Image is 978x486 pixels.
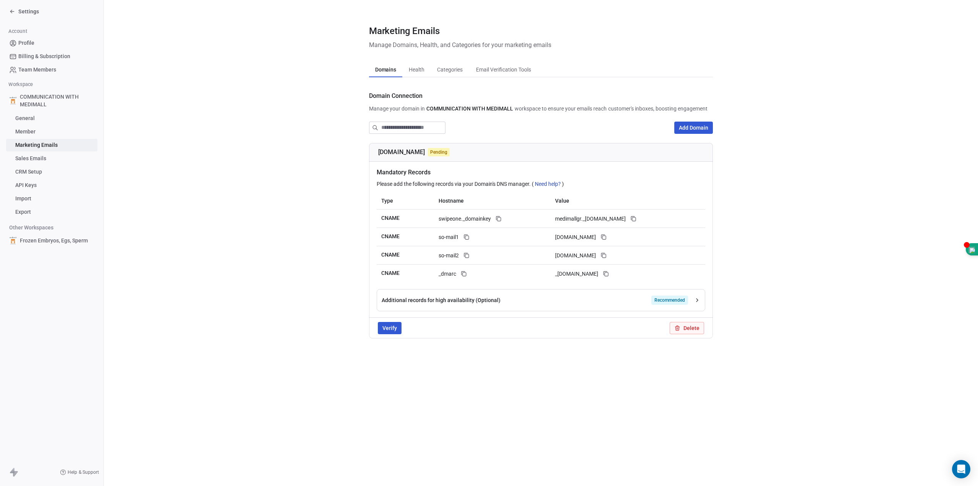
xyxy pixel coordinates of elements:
[381,252,400,258] span: CNAME
[381,233,400,239] span: CNAME
[674,122,713,134] button: Add Domain
[6,37,97,49] a: Profile
[9,97,17,104] img: Medimall%20logo%20(2).1.jpg
[473,64,534,75] span: Email Verification Tools
[15,141,58,149] span: Marketing Emails
[439,215,491,223] span: swipeone._domainkey
[6,50,97,63] a: Billing & Subscription
[369,41,713,50] span: Manage Domains, Health, and Categories for your marketing emails
[377,168,708,177] span: Mandatory Records
[18,52,70,60] span: Billing & Subscription
[6,206,97,218] a: Export
[5,79,36,90] span: Workspace
[15,195,31,203] span: Import
[670,322,704,334] button: Delete
[555,215,626,223] span: medimallgr._domainkey.swipeone.email
[369,25,440,37] span: Marketing Emails
[377,180,708,188] p: Please add the following records via your Domain's DNS manager. ( )
[9,237,17,244] img: Medimall%20logo%20(2).1.jpg
[6,152,97,165] a: Sales Emails
[382,296,700,305] button: Additional records for high availability (Optional)Recommended
[15,208,31,216] span: Export
[406,64,427,75] span: Health
[6,179,97,192] a: API Keys
[18,8,39,15] span: Settings
[535,181,561,187] span: Need help?
[15,114,35,122] span: General
[555,198,569,204] span: Value
[6,192,97,205] a: Import
[6,166,97,178] a: CRM Setup
[555,252,596,260] span: medimallgr2.swipeone.email
[372,64,399,75] span: Domains
[439,198,464,204] span: Hostname
[381,197,429,205] p: Type
[608,105,708,112] span: customer's inboxes, boosting engagement
[18,66,56,74] span: Team Members
[60,469,99,475] a: Help & Support
[20,237,88,244] span: Frozen Embryos, Egs, Sperm
[439,233,459,241] span: so-mail1
[5,26,31,37] span: Account
[6,63,97,76] a: Team Members
[369,91,423,101] span: Domain Connection
[439,270,456,278] span: _dmarc
[555,270,598,278] span: _dmarc.swipeone.email
[952,460,970,478] div: Open Intercom Messenger
[439,252,459,260] span: so-mail2
[381,270,400,276] span: CNAME
[378,322,402,334] button: Verify
[426,105,513,112] span: COMMUNICATION WITH MEDIMALL
[15,154,46,163] span: Sales Emails
[6,139,97,151] a: Marketing Emails
[515,105,607,112] span: workspace to ensure your emails reach
[651,296,688,305] span: Recommended
[6,221,57,234] span: Other Workspaces
[15,181,37,189] span: API Keys
[15,168,42,176] span: CRM Setup
[382,296,500,304] span: Additional records for high availability (Optional)
[378,148,425,157] span: [DOMAIN_NAME]
[430,149,447,156] span: Pending
[15,128,36,136] span: Member
[434,64,466,75] span: Categories
[6,112,97,125] a: General
[555,233,596,241] span: medimallgr1.swipeone.email
[381,215,400,221] span: CNAME
[18,39,34,47] span: Profile
[369,105,425,112] span: Manage your domain in
[68,469,99,475] span: Help & Support
[9,8,39,15] a: Settings
[20,93,94,108] span: COMMUNICATION WITH MEDIMALL
[6,125,97,138] a: Member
